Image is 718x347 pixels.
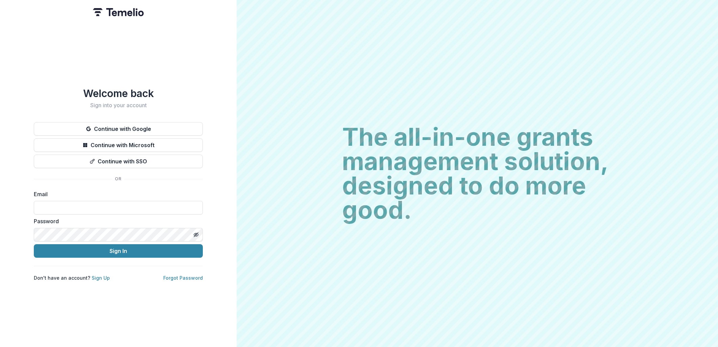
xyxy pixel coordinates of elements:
button: Continue with Microsoft [34,138,203,152]
label: Email [34,190,199,198]
img: Temelio [93,8,144,16]
button: Continue with SSO [34,155,203,168]
a: Sign Up [92,275,110,281]
button: Toggle password visibility [191,229,201,240]
button: Continue with Google [34,122,203,136]
h1: Welcome back [34,87,203,99]
a: Forgot Password [163,275,203,281]
p: Don't have an account? [34,274,110,281]
label: Password [34,217,199,225]
button: Sign In [34,244,203,258]
h2: Sign into your account [34,102,203,109]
